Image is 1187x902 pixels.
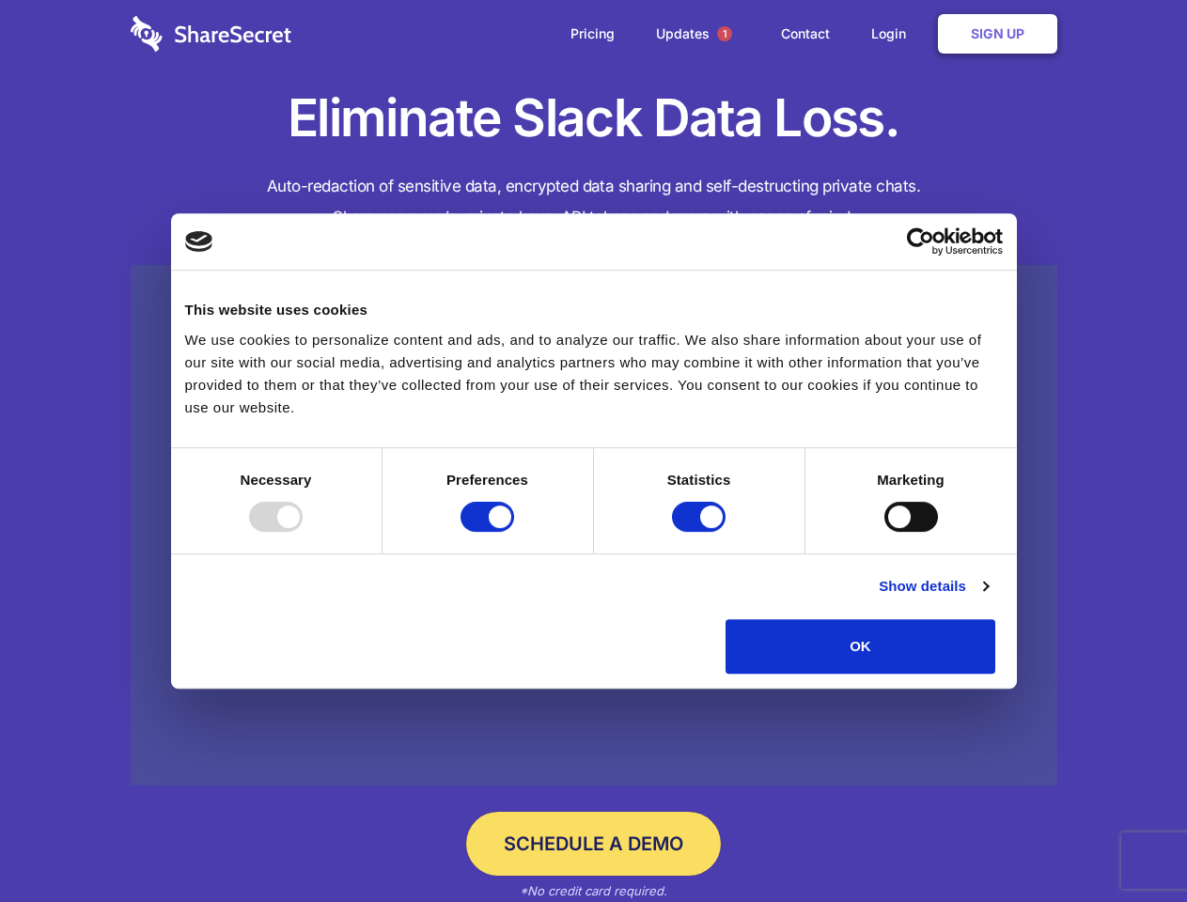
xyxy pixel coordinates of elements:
strong: Marketing [877,472,945,488]
a: Sign Up [938,14,1057,54]
a: Pricing [552,5,633,63]
span: 1 [717,26,732,41]
a: Usercentrics Cookiebot - opens in a new window [838,227,1003,256]
a: Contact [762,5,849,63]
h4: Auto-redaction of sensitive data, encrypted data sharing and self-destructing private chats. Shar... [131,171,1057,233]
strong: Preferences [446,472,528,488]
div: We use cookies to personalize content and ads, and to analyze our traffic. We also share informat... [185,329,1003,419]
div: This website uses cookies [185,299,1003,321]
strong: Necessary [241,472,312,488]
img: logo [185,231,213,252]
img: logo-wordmark-white-trans-d4663122ce5f474addd5e946df7df03e33cb6a1c49d2221995e7729f52c070b2.svg [131,16,291,52]
button: OK [726,619,995,674]
a: Login [852,5,934,63]
h1: Eliminate Slack Data Loss. [131,85,1057,152]
a: Schedule a Demo [466,812,721,876]
a: Show details [879,575,988,598]
a: Wistia video thumbnail [131,265,1057,786]
strong: Statistics [667,472,731,488]
em: *No credit card required. [520,883,667,898]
